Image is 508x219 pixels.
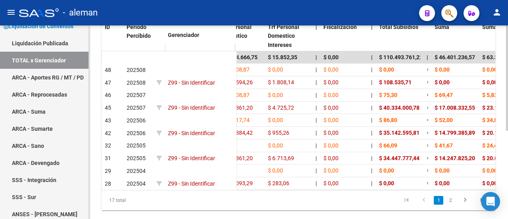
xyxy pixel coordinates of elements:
span: | [316,79,317,85]
span: $ 0,00 [323,117,339,123]
span: $ 0,00 [435,79,450,85]
span: Z99 - Sin Identificar [168,79,215,86]
span: $ 35.142.595,81 [379,130,419,136]
span: 45 [105,105,111,111]
span: $ 431.861,20 [220,155,253,161]
span: Z99 - Sin Identificar [168,105,215,111]
span: | [427,54,428,60]
span: = [427,180,430,186]
a: 2 [446,196,455,205]
span: - aleman [63,4,98,21]
span: Z99 - Sin Identificar [168,130,215,136]
span: 28 [105,180,111,187]
span: $ 0,00 [268,167,283,174]
span: $ 283,06 [268,180,289,186]
span: 202507 [127,92,146,98]
span: 202505 [127,155,146,161]
span: $ 34,80 [482,117,500,123]
span: 46 [105,92,111,98]
span: Total Subsidios [379,24,418,30]
span: Fiscalizacion [323,24,357,30]
div: 17 total [102,190,179,210]
span: = [427,105,430,111]
span: | [316,130,317,136]
datatable-header-cell: | [312,19,320,54]
span: | [371,79,372,85]
span: $ 0,00 [379,180,394,186]
span: | [371,92,372,98]
span: Sumarte [482,24,504,30]
span: 202506 [127,130,146,136]
span: $ 345.594,26 [220,79,253,85]
datatable-header-cell: Período Percibido [123,19,153,52]
span: $ 330.093,29 [220,180,253,186]
span: $ 110.493.761,22 [379,54,423,60]
span: Liquidación de Convenios [4,22,73,31]
span: = [427,117,430,123]
span: = [427,142,430,149]
span: $ 66,09 [379,142,397,149]
span: $ 5,83 [482,92,497,98]
span: | [371,155,372,161]
span: $ 0,00 [482,66,497,73]
span: 202507 [127,105,146,111]
span: | [316,92,317,98]
span: 202504 [127,168,146,174]
li: page 1 [433,194,444,207]
datatable-header-cell: Gerenciador [165,27,236,44]
datatable-header-cell: | [368,19,376,54]
span: $ 0,00 [268,92,283,98]
span: $ 315.884,42 [220,130,253,136]
span: $ 15.852,35 [268,54,297,60]
span: $ 0,00 [482,167,497,174]
span: $ 14.799.385,89 [435,130,475,136]
span: $ 0,00 [323,155,339,161]
span: $ 431.861,20 [220,105,253,111]
a: go to previous page [416,196,431,205]
a: 1 [434,196,443,205]
li: page 2 [444,194,456,207]
span: = [427,66,430,73]
span: $ 0,00 [379,66,394,73]
span: 29 [105,168,111,174]
span: | [316,180,317,186]
span: | [316,155,317,161]
span: 202504 [127,180,146,187]
span: $ 0,00 [268,66,283,73]
datatable-header-cell: Trf Personal Domestico Intereses [265,19,312,54]
span: 202508 [127,67,146,73]
span: 31 [105,155,111,161]
span: 42 [105,130,111,136]
span: $ 34.447.777,44 [379,155,419,161]
a: go to next page [458,196,473,205]
span: $ 2.454.666,75 [220,54,258,60]
span: $ 108.535,71 [379,79,412,85]
span: $ 0,00 [379,167,394,174]
span: 32 [105,142,111,149]
datatable-header-cell: Total Subsidios [376,19,423,54]
span: $ 14.247.825,20 [435,155,475,161]
datatable-header-cell: Suma [431,19,479,54]
span: $ 0,00 [323,66,339,73]
span: | [316,142,317,149]
span: $ 86,80 [379,117,397,123]
span: $ 4.725,72 [268,105,294,111]
span: $ 0,00 [323,79,339,85]
span: Período Percibido [127,24,151,39]
span: 43 [105,117,111,124]
span: $ 0,00 [435,66,450,73]
span: 202508 [127,79,146,86]
span: | [371,180,372,186]
span: 47 [105,79,111,86]
span: $ 17.008.332,55 [435,105,475,111]
span: $ 52,00 [435,117,453,123]
datatable-header-cell: Trf Personal Domestico [217,19,265,54]
mat-icon: menu [6,8,16,17]
span: $ 41,67 [435,142,453,149]
span: $ 46.401.236,57 [435,54,475,60]
span: | [316,117,317,123]
span: $ 0,00 [323,167,339,174]
mat-icon: person [492,8,502,17]
span: $ 24,42 [482,142,500,149]
span: = [427,167,430,174]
